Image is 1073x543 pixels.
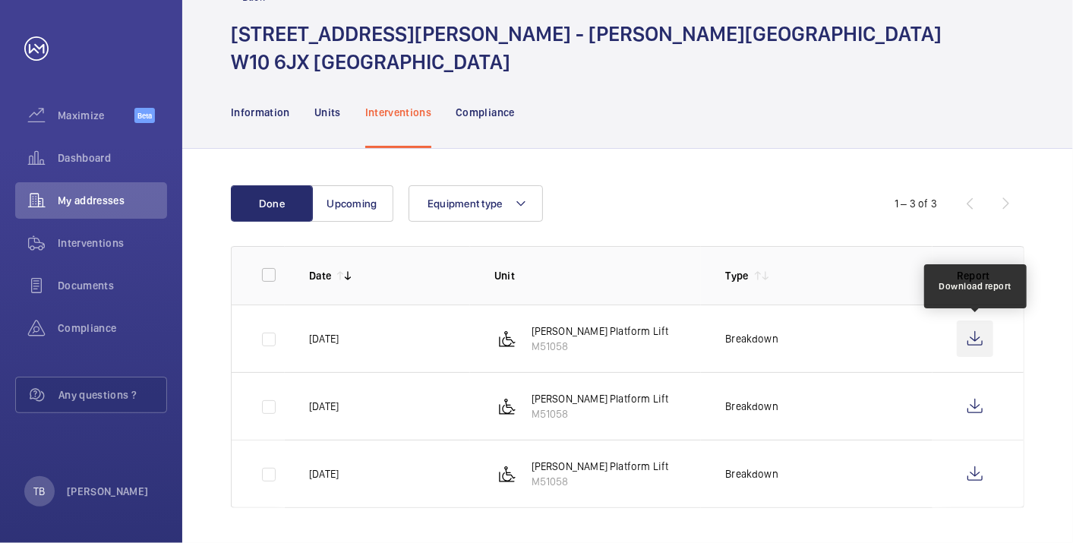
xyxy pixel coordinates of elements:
[409,185,543,222] button: Equipment type
[498,330,516,348] img: platform_lift.svg
[725,331,778,346] p: Breakdown
[58,278,167,293] span: Documents
[532,459,669,474] p: [PERSON_NAME] Platform Lift
[532,406,669,421] p: M51058
[309,268,331,283] p: Date
[314,105,341,120] p: Units
[939,279,1012,293] div: Download report
[456,105,515,120] p: Compliance
[311,185,393,222] button: Upcoming
[309,331,339,346] p: [DATE]
[309,399,339,414] p: [DATE]
[725,399,778,414] p: Breakdown
[58,235,167,251] span: Interventions
[494,268,702,283] p: Unit
[428,197,503,210] span: Equipment type
[532,324,669,339] p: [PERSON_NAME] Platform Lift
[58,387,166,403] span: Any questions ?
[498,397,516,415] img: platform_lift.svg
[231,105,290,120] p: Information
[725,268,748,283] p: Type
[231,20,942,76] h1: [STREET_ADDRESS][PERSON_NAME] - [PERSON_NAME][GEOGRAPHIC_DATA] W10 6JX [GEOGRAPHIC_DATA]
[58,108,134,123] span: Maximize
[725,466,778,481] p: Breakdown
[58,320,167,336] span: Compliance
[532,339,669,354] p: M51058
[231,185,313,222] button: Done
[309,466,339,481] p: [DATE]
[134,108,155,123] span: Beta
[532,474,669,489] p: M51058
[33,484,45,499] p: TB
[532,391,669,406] p: [PERSON_NAME] Platform Lift
[58,150,167,166] span: Dashboard
[498,465,516,483] img: platform_lift.svg
[67,484,149,499] p: [PERSON_NAME]
[58,193,167,208] span: My addresses
[895,196,937,211] div: 1 – 3 of 3
[365,105,432,120] p: Interventions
